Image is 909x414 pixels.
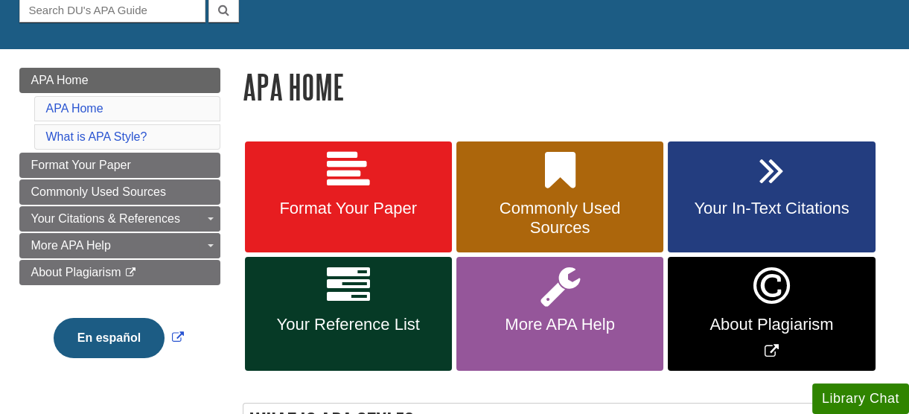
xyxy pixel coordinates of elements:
[31,239,111,252] span: More APA Help
[31,212,180,225] span: Your Citations & References
[668,141,875,253] a: Your In-Text Citations
[468,315,652,334] span: More APA Help
[256,315,441,334] span: Your Reference List
[50,331,188,344] a: Link opens in new window
[245,257,452,371] a: Your Reference List
[256,199,441,218] span: Format Your Paper
[243,68,890,106] h1: APA Home
[456,141,663,253] a: Commonly Used Sources
[19,153,220,178] a: Format Your Paper
[19,68,220,93] a: APA Home
[468,199,652,238] span: Commonly Used Sources
[31,185,166,198] span: Commonly Used Sources
[19,260,220,285] a: About Plagiarism
[19,206,220,232] a: Your Citations & References
[124,268,137,278] i: This link opens in a new window
[19,233,220,258] a: More APA Help
[31,74,89,86] span: APA Home
[679,199,864,218] span: Your In-Text Citations
[54,318,165,358] button: En español
[679,315,864,334] span: About Plagiarism
[245,141,452,253] a: Format Your Paper
[19,68,220,383] div: Guide Page Menu
[456,257,663,371] a: More APA Help
[46,130,147,143] a: What is APA Style?
[668,257,875,371] a: Link opens in new window
[19,179,220,205] a: Commonly Used Sources
[31,266,121,278] span: About Plagiarism
[812,383,909,414] button: Library Chat
[46,102,103,115] a: APA Home
[31,159,131,171] span: Format Your Paper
